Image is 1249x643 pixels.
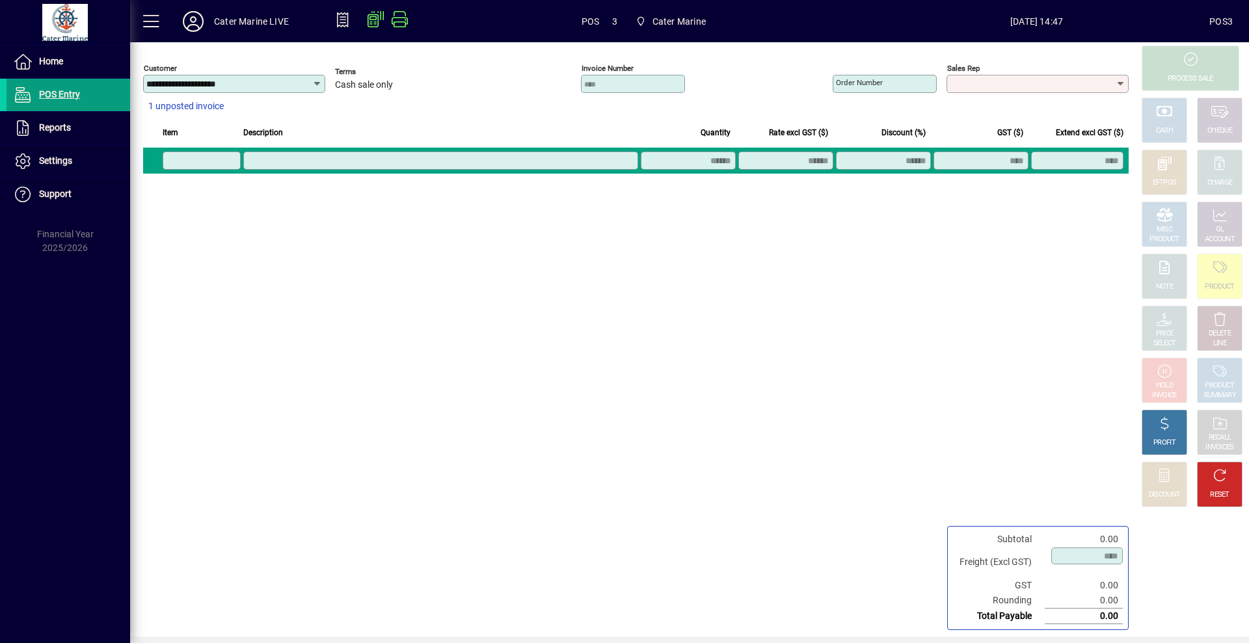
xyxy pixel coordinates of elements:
div: LINE [1213,339,1226,348]
span: Cash sale only [335,80,393,90]
span: Settings [39,155,72,166]
td: Total Payable [953,609,1045,624]
span: POS Entry [39,89,80,99]
div: PRODUCT [1205,381,1234,391]
td: 0.00 [1045,532,1123,547]
mat-label: Sales rep [947,64,980,73]
span: Discount (%) [881,125,926,140]
a: Reports [7,112,130,144]
div: PRICE [1156,329,1174,339]
span: Rate excl GST ($) [769,125,828,140]
span: Quantity [701,125,731,140]
div: POS3 [1209,11,1233,32]
td: Subtotal [953,532,1045,547]
div: RESET [1210,490,1229,500]
span: GST ($) [997,125,1023,140]
div: CASH [1156,126,1173,136]
a: Home [7,46,130,78]
span: Description [243,125,283,140]
div: PRODUCT [1205,282,1234,292]
div: GL [1216,225,1224,235]
mat-label: Invoice number [582,64,634,73]
td: 0.00 [1045,609,1123,624]
span: [DATE] 14:47 [864,11,1209,32]
div: Cater Marine LIVE [214,11,289,32]
span: Reports [39,122,71,133]
td: 0.00 [1045,593,1123,609]
button: 1 unposted invoice [143,95,229,118]
div: MISC [1157,225,1172,235]
td: Freight (Excl GST) [953,547,1045,578]
div: INVOICE [1152,391,1176,400]
div: DELETE [1209,329,1231,339]
div: DISCOUNT [1149,490,1180,500]
div: EFTPOS [1153,178,1177,188]
div: ACCOUNT [1205,235,1235,244]
a: Settings [7,145,130,177]
td: 0.00 [1045,578,1123,593]
div: CHEQUE [1207,126,1232,136]
mat-label: Customer [144,64,177,73]
div: CHARGE [1207,178,1233,188]
div: PROCESS SALE [1168,74,1213,84]
span: Item [163,125,178,140]
span: 3 [612,11,617,32]
span: Support [39,189,72,199]
td: GST [953,578,1045,593]
span: Home [39,56,63,66]
div: INVOICES [1205,443,1233,453]
div: SUMMARY [1203,391,1236,400]
div: NOTE [1156,282,1173,292]
div: PROFIT [1153,438,1175,448]
span: Cater Marine [630,10,711,33]
a: Support [7,178,130,211]
div: SELECT [1153,339,1176,348]
mat-label: Order number [836,78,883,87]
span: 1 unposted invoice [148,99,224,113]
span: Terms [335,68,413,76]
div: HOLD [1156,381,1173,391]
button: Profile [172,10,214,33]
div: PRODUCT [1149,235,1179,244]
span: Extend excl GST ($) [1056,125,1123,140]
div: RECALL [1209,433,1231,443]
td: Rounding [953,593,1045,609]
span: POS [582,11,600,32]
span: Cater Marine [652,11,706,32]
